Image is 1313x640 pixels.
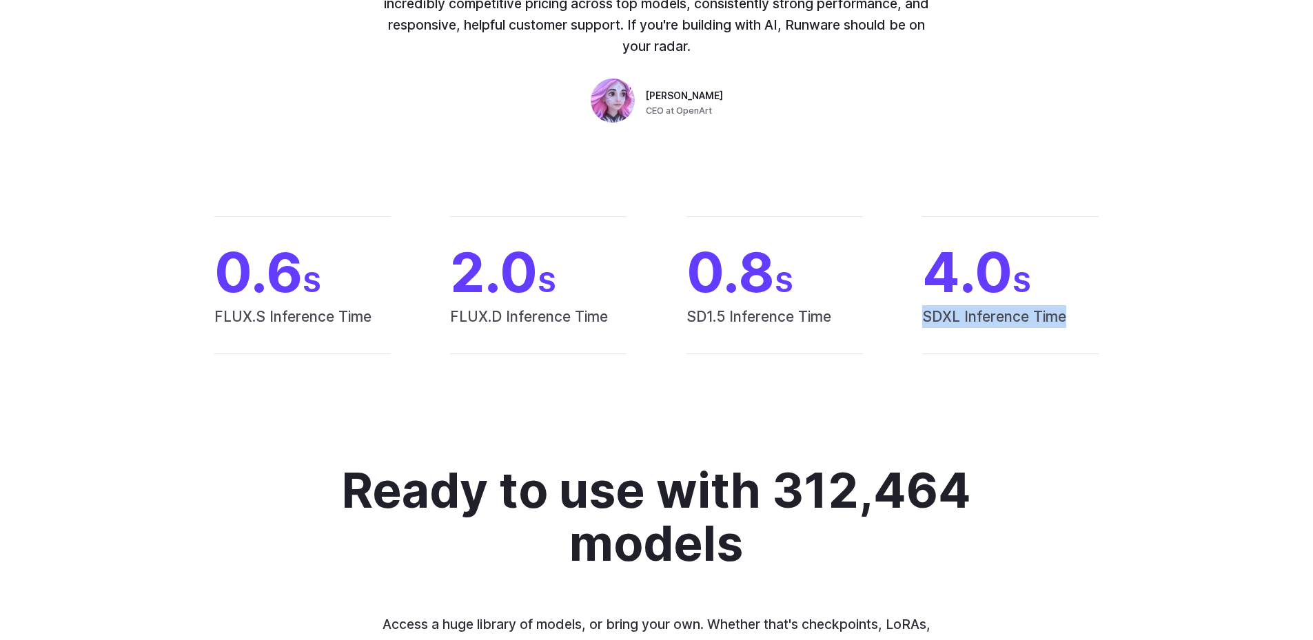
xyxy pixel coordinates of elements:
span: S [303,265,321,299]
span: [PERSON_NAME] [646,89,723,104]
span: S [775,265,793,299]
span: CEO at OpenArt [646,104,712,118]
span: 0.6 [214,245,391,300]
span: SDXL Inference Time [922,305,1099,353]
span: FLUX.S Inference Time [214,305,391,353]
span: 4.0 [922,245,1099,300]
span: S [1012,265,1031,299]
span: 0.8 [686,245,863,300]
span: FLUX.D Inference Time [450,305,627,353]
span: 2.0 [450,245,627,300]
span: S [538,265,556,299]
span: SD1.5 Inference Time [686,305,863,353]
img: Person [591,79,635,123]
h2: Ready to use with 312,464 models [331,464,982,570]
